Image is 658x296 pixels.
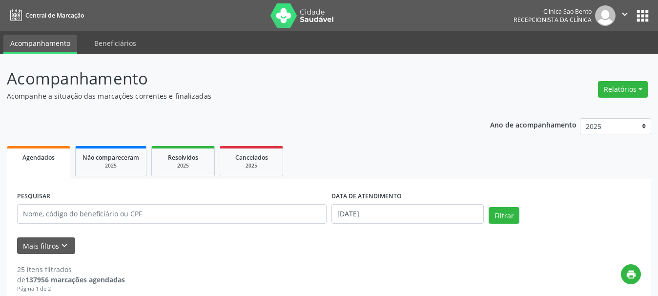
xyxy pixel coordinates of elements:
input: Selecione um intervalo [331,204,484,224]
span: Cancelados [235,153,268,162]
i: print [626,269,637,280]
button: apps [634,7,651,24]
button: print [621,264,641,284]
input: Nome, código do beneficiário ou CPF [17,204,327,224]
img: img [595,5,616,26]
a: Acompanhamento [3,35,77,54]
div: 2025 [159,162,207,169]
a: Beneficiários [87,35,143,52]
div: 2025 [82,162,139,169]
p: Acompanhamento [7,66,458,91]
div: Clinica Sao Bento [514,7,592,16]
label: PESQUISAR [17,189,50,204]
strong: 137956 marcações agendadas [25,275,125,284]
span: Recepcionista da clínica [514,16,592,24]
div: de [17,275,125,285]
button: Mais filtroskeyboard_arrow_down [17,237,75,254]
span: Central de Marcação [25,11,84,20]
p: Acompanhe a situação das marcações correntes e finalizadas [7,91,458,101]
i: keyboard_arrow_down [59,240,70,251]
label: DATA DE ATENDIMENTO [331,189,402,204]
span: Não compareceram [82,153,139,162]
div: Página 1 de 2 [17,285,125,293]
button: Filtrar [489,207,519,224]
div: 2025 [227,162,276,169]
span: Resolvidos [168,153,198,162]
div: 25 itens filtrados [17,264,125,275]
a: Central de Marcação [7,7,84,23]
i:  [619,9,630,20]
p: Ano de acompanhamento [490,118,576,130]
button: Relatórios [598,81,648,98]
button:  [616,5,634,26]
span: Agendados [22,153,55,162]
